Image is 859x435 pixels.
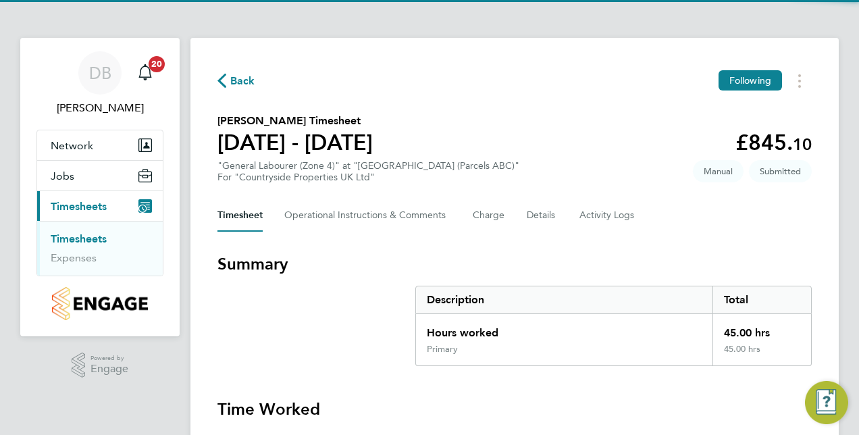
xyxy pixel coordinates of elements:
[805,381,848,424] button: Engage Resource Center
[729,74,771,86] span: Following
[52,287,147,320] img: countryside-properties-logo-retina.png
[217,113,373,129] h2: [PERSON_NAME] Timesheet
[36,287,163,320] a: Go to home page
[89,64,111,82] span: DB
[217,172,519,183] div: For "Countryside Properties UK Ltd"
[527,199,558,232] button: Details
[284,199,451,232] button: Operational Instructions & Comments
[217,160,519,183] div: "General Labourer (Zone 4)" at "[GEOGRAPHIC_DATA] (Parcels ABC)"
[735,130,812,155] app-decimal: £845.
[90,363,128,375] span: Engage
[473,199,505,232] button: Charge
[20,38,180,336] nav: Main navigation
[793,134,812,154] span: 10
[149,56,165,72] span: 20
[230,73,255,89] span: Back
[712,286,811,313] div: Total
[427,344,458,355] div: Primary
[693,160,744,182] span: This timesheet was manually created.
[749,160,812,182] span: This timesheet is Submitted.
[416,314,712,344] div: Hours worked
[416,286,712,313] div: Description
[217,129,373,156] h1: [DATE] - [DATE]
[36,51,163,116] a: Go to account details
[415,286,812,366] div: Summary
[787,70,812,91] button: Timesheets Menu
[217,253,812,275] h3: Summary
[51,170,74,182] span: Jobs
[217,199,263,232] button: Timesheet
[51,200,107,213] span: Timesheets
[36,100,163,116] span: David Bassett
[579,199,636,232] button: Activity Logs
[90,353,128,364] span: Powered by
[712,344,811,365] div: 45.00 hrs
[51,251,97,264] a: Expenses
[712,314,811,344] div: 45.00 hrs
[51,139,93,152] span: Network
[51,232,107,245] a: Timesheets
[217,399,812,420] h3: Time Worked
